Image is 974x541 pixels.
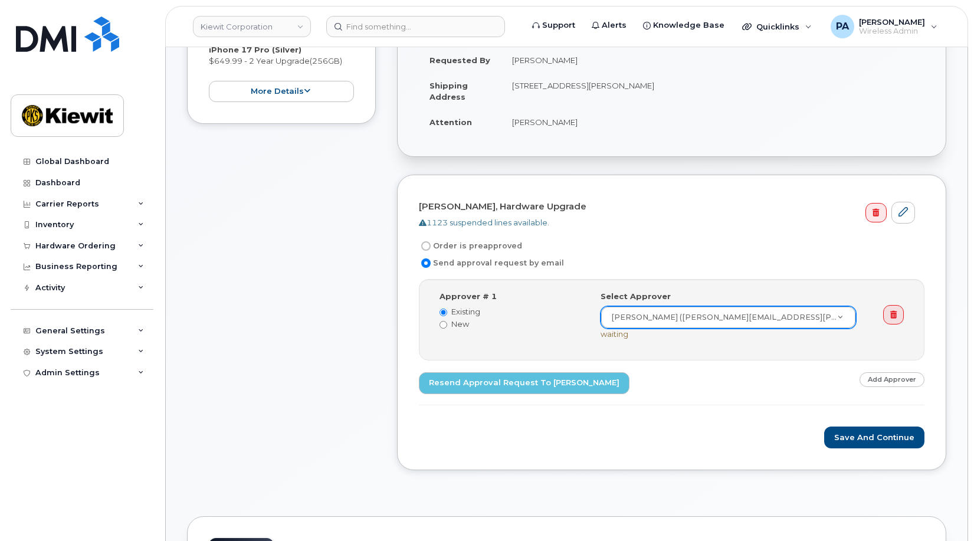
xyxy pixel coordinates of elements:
label: New [440,319,583,330]
span: Support [542,19,575,31]
span: [PERSON_NAME] ([PERSON_NAME][EMAIL_ADDRESS][PERSON_NAME][PERSON_NAME][DOMAIN_NAME]) [604,312,837,323]
div: [PERSON_NAME] $649.99 - 2 Year Upgrade(256GB) [209,22,354,102]
iframe: Messenger Launcher [923,490,965,532]
label: Send approval request by email [419,256,564,270]
input: Find something... [326,16,505,37]
a: Support [524,14,583,37]
input: Existing [440,309,447,316]
button: more details [209,81,354,103]
label: Approver # 1 [440,291,497,302]
a: Resend Approval Request to [PERSON_NAME] [419,372,629,394]
span: PA [836,19,849,34]
td: [PERSON_NAME] [501,109,924,135]
div: Quicklinks [734,15,820,38]
a: Kiewit Corporation [193,16,311,37]
span: Wireless Admin [859,27,925,36]
a: Add Approver [860,372,924,387]
strong: Attention [429,117,472,127]
strong: iPhone 17 Pro (Silver) [209,45,301,54]
span: waiting [601,329,628,339]
span: [PERSON_NAME] [859,17,925,27]
button: Save and Continue [824,427,924,448]
label: Select Approver [601,291,671,302]
span: Quicklinks [756,22,799,31]
input: Send approval request by email [421,258,431,268]
div: Paul Andrews [822,15,946,38]
td: [PERSON_NAME] [501,47,924,73]
a: [PERSON_NAME] ([PERSON_NAME][EMAIL_ADDRESS][PERSON_NAME][PERSON_NAME][DOMAIN_NAME]) [601,307,855,328]
a: Knowledge Base [635,14,733,37]
td: [STREET_ADDRESS][PERSON_NAME] [501,73,924,109]
a: Alerts [583,14,635,37]
label: Existing [440,306,583,317]
input: Order is preapproved [421,241,431,251]
strong: Shipping Address [429,81,468,101]
h4: [PERSON_NAME], Hardware Upgrade [419,202,915,212]
span: Knowledge Base [653,19,724,31]
input: New [440,321,447,329]
strong: Requested By [429,55,490,65]
div: 1123 suspended lines available. [419,217,915,228]
label: Order is preapproved [419,239,522,253]
span: Alerts [602,19,627,31]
